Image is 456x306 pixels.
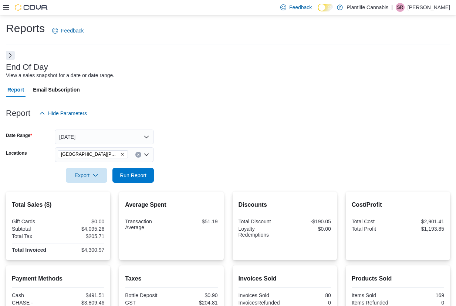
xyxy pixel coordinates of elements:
[352,274,444,283] h2: Products Sold
[399,219,444,224] div: $2,901.41
[12,274,104,283] h2: Payment Methods
[239,274,331,283] h2: Invoices Sold
[33,82,80,97] span: Email Subscription
[239,219,283,224] div: Total Discount
[12,219,57,224] div: Gift Cards
[352,292,396,298] div: Items Sold
[6,150,27,156] label: Locations
[347,3,388,12] p: Plantlife Cannabis
[7,82,24,97] span: Report
[15,4,48,11] img: Cova
[352,226,396,232] div: Total Profit
[125,292,170,298] div: Bottle Deposit
[12,233,57,239] div: Total Tax
[12,226,57,232] div: Subtotal
[239,292,283,298] div: Invoices Sold
[239,300,283,306] div: InvoicesRefunded
[125,200,217,209] h2: Average Spent
[6,63,48,72] h3: End Of Day
[120,152,125,157] button: Remove Fort McMurray - Eagle Ridge from selection in this group
[352,200,444,209] h2: Cost/Profit
[143,152,149,158] button: Open list of options
[399,226,444,232] div: $1,193.85
[173,300,217,306] div: $204.81
[239,200,331,209] h2: Discounts
[125,300,170,306] div: GST
[60,300,104,306] div: $3,809.46
[61,27,84,34] span: Feedback
[173,292,217,298] div: $0.90
[396,3,405,12] div: Skyler Rowsell
[286,219,331,224] div: -$190.05
[120,172,146,179] span: Run Report
[125,219,170,230] div: Transaction Average
[399,300,444,306] div: 0
[60,233,104,239] div: $205.71
[112,168,154,183] button: Run Report
[6,51,15,60] button: Next
[6,72,114,79] div: View a sales snapshot for a date or date range.
[173,219,217,224] div: $51.19
[36,106,90,121] button: Hide Parameters
[48,110,87,117] span: Hide Parameters
[239,226,283,238] div: Loyalty Redemptions
[55,130,154,144] button: [DATE]
[70,168,103,183] span: Export
[12,200,104,209] h2: Total Sales ($)
[286,226,331,232] div: $0.00
[61,151,119,158] span: [GEOGRAPHIC_DATA][PERSON_NAME] - [GEOGRAPHIC_DATA]
[60,219,104,224] div: $0.00
[318,4,333,11] input: Dark Mode
[6,109,30,118] h3: Report
[125,274,217,283] h2: Taxes
[58,150,128,158] span: Fort McMurray - Eagle Ridge
[66,168,107,183] button: Export
[286,292,331,298] div: 80
[397,3,403,12] span: SR
[6,133,32,138] label: Date Range
[49,23,87,38] a: Feedback
[60,247,104,253] div: $4,300.97
[12,292,57,298] div: Cash
[135,152,141,158] button: Clear input
[408,3,450,12] p: [PERSON_NAME]
[352,219,396,224] div: Total Cost
[6,21,45,36] h1: Reports
[286,300,331,306] div: 0
[12,247,46,253] strong: Total Invoiced
[60,226,104,232] div: $4,095.26
[391,3,393,12] p: |
[289,4,312,11] span: Feedback
[60,292,104,298] div: $491.51
[399,292,444,298] div: 169
[352,300,396,306] div: Items Refunded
